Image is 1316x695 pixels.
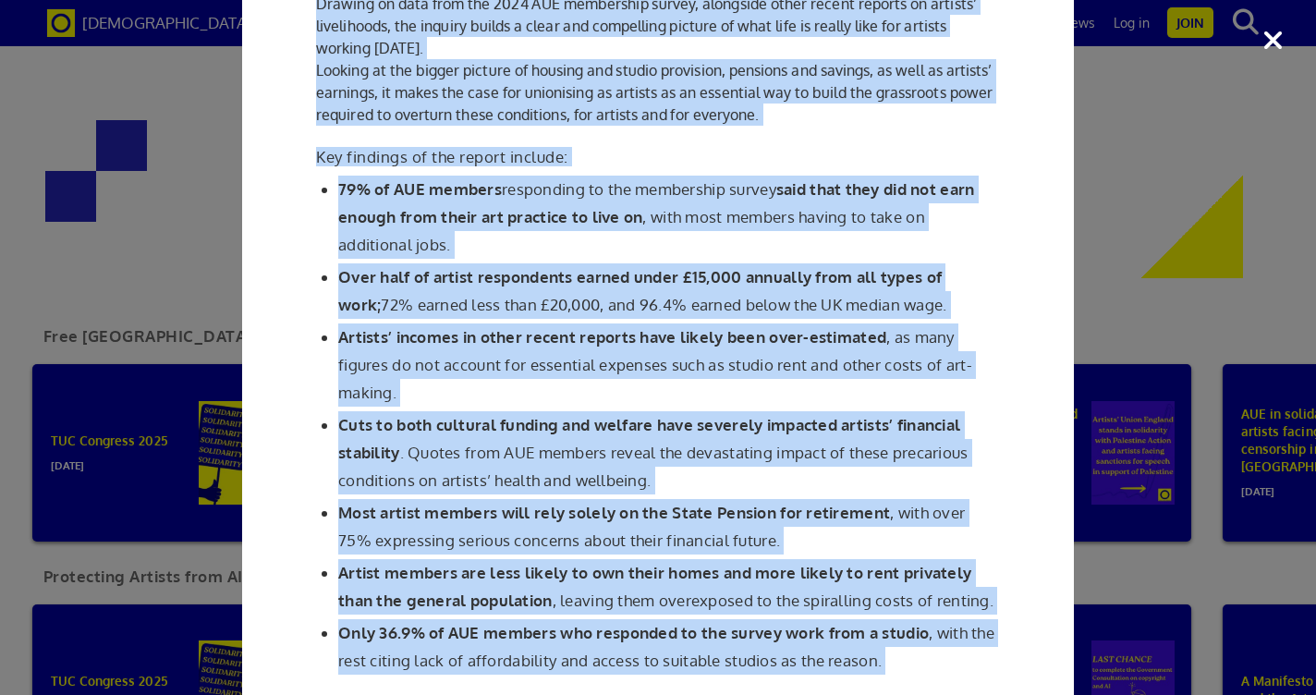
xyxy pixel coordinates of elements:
li: , with over 75% expressing serious concerns about their financial future. [338,499,1000,555]
strong: Over half of artist respondents earned under £15,000 annually from all types of work; [338,267,942,314]
strong: Artist members are less likely to own their homes and more likely to rent privately than the gene... [338,563,971,610]
li: , with the rest citing lack of affordability and access to suitable studios as the reason. [338,619,1000,675]
strong: Artists’ incomes in other recent reports have likely been over-estimated [338,327,886,347]
strong: 79% of AUE members [338,179,502,199]
li: , as many figures do not account for essential expenses such as studio rent and other costs of ar... [338,323,1000,407]
strong: said that they did not earn enough from their art practice to live on [338,179,974,226]
strong: Cuts to both cultural funding and welfare have severely impacted artists’ financial stability [338,415,960,462]
h2: Key findings of the report include: [316,149,1000,166]
li: 72% earned less than £20,000, and 96.4% earned below the UK median wage. [338,263,1000,319]
strong: Most artist members will rely solely on the State Pension for retirement [338,503,890,522]
li: . Quotes from AUE members reveal the devastating impact of these precarious conditions on artists... [338,411,1000,494]
strong: Only 36.9% of AUE members who responded to the survey work from a studio [338,623,929,642]
li: , leaving them overexposed to the spiralling costs of renting. [338,559,1000,615]
li: responding to the membership survey , with most members having to take on additional jobs. [338,176,1000,259]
